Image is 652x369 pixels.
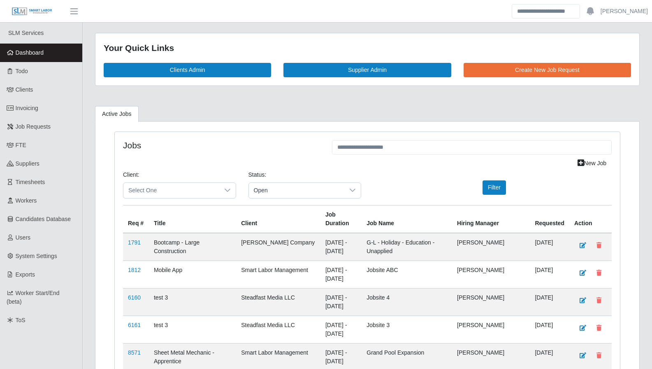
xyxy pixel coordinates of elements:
[362,288,452,316] td: Jobsite 4
[16,86,33,93] span: Clients
[236,316,320,343] td: Steadfast Media LLC
[512,4,580,18] input: Search
[530,233,569,261] td: [DATE]
[452,288,530,316] td: [PERSON_NAME]
[16,105,38,111] span: Invoicing
[16,234,31,241] span: Users
[123,140,320,150] h4: Jobs
[362,233,452,261] td: G-L - Holiday - Education - Unapplied
[16,253,57,259] span: System Settings
[236,205,320,233] th: Client
[362,316,452,343] td: Jobsite 3
[149,205,236,233] th: Title
[16,123,51,130] span: Job Requests
[452,316,530,343] td: [PERSON_NAME]
[320,205,362,233] th: Job Duration
[248,171,267,179] label: Status:
[236,261,320,288] td: Smart Labor Management
[128,322,141,328] a: 6161
[16,49,44,56] span: Dashboard
[320,316,362,343] td: [DATE] - [DATE]
[128,267,141,273] a: 1812
[530,316,569,343] td: [DATE]
[8,30,44,36] span: SLM Services
[236,233,320,261] td: [PERSON_NAME] Company
[16,142,26,148] span: FTE
[530,261,569,288] td: [DATE]
[16,216,71,222] span: Candidates Database
[128,239,141,246] a: 1791
[149,261,236,288] td: Mobile App
[601,7,648,16] a: [PERSON_NAME]
[464,63,631,77] a: Create New Job Request
[16,68,28,74] span: Todo
[530,205,569,233] th: Requested
[128,349,141,356] a: 8571
[123,171,139,179] label: Client:
[452,261,530,288] td: [PERSON_NAME]
[12,7,53,16] img: SLM Logo
[95,106,139,122] a: Active Jobs
[16,271,35,278] span: Exports
[236,288,320,316] td: Steadfast Media LLC
[149,316,236,343] td: test 3
[483,180,506,195] button: Filter
[128,294,141,301] a: 6160
[16,197,37,204] span: Workers
[104,42,631,55] div: Your Quick Links
[16,160,39,167] span: Suppliers
[7,290,60,305] span: Worker Start/End (beta)
[149,233,236,261] td: Bootcamp - Large Construction
[572,156,612,171] a: New Job
[16,317,26,323] span: ToS
[104,63,271,77] a: Clients Admin
[249,183,345,198] span: Open
[362,205,452,233] th: Job Name
[149,288,236,316] td: test 3
[452,233,530,261] td: [PERSON_NAME]
[320,288,362,316] td: [DATE] - [DATE]
[123,183,219,198] span: Select One
[569,205,612,233] th: Action
[530,288,569,316] td: [DATE]
[320,261,362,288] td: [DATE] - [DATE]
[320,233,362,261] td: [DATE] - [DATE]
[362,261,452,288] td: Jobsite ABC
[16,179,45,185] span: Timesheets
[123,205,149,233] th: Req #
[452,205,530,233] th: Hiring Manager
[283,63,451,77] a: Supplier Admin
